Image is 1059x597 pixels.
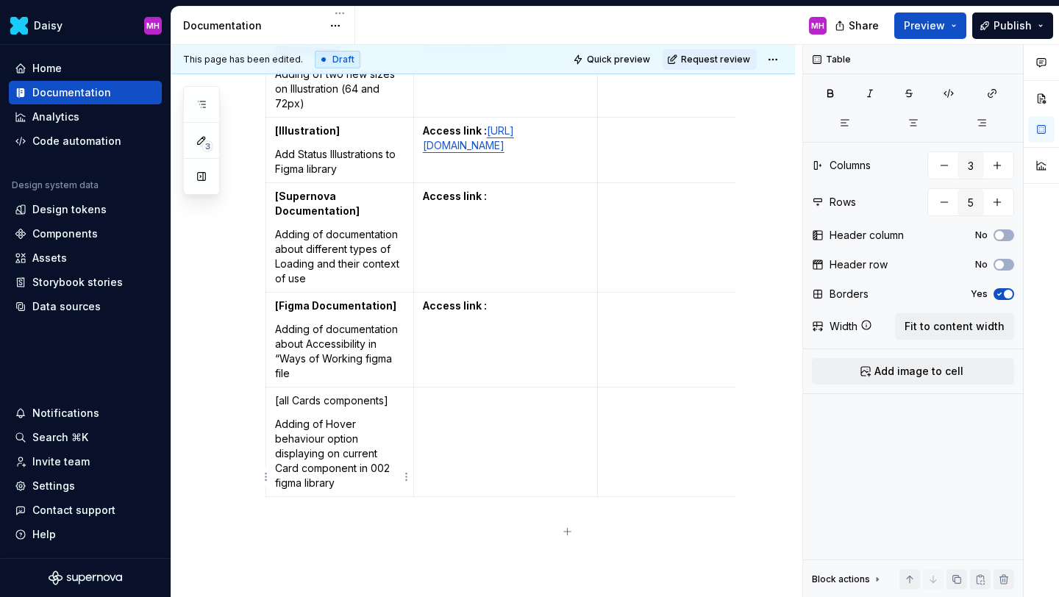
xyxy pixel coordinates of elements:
div: Contact support [32,503,115,518]
a: Settings [9,474,162,498]
div: Storybook stories [32,275,123,290]
button: Quick preview [568,49,657,70]
button: Preview [894,12,966,39]
span: Quick preview [587,54,650,65]
button: Share [827,12,888,39]
div: Design system data [12,179,99,191]
strong: Access link : [423,190,487,202]
div: Data sources [32,299,101,314]
button: Request review [663,49,757,70]
div: Rows [830,195,856,210]
button: Add image to cell [812,358,1014,385]
label: No [975,259,988,271]
div: Analytics [32,110,79,124]
a: Data sources [9,295,162,318]
a: Storybook stories [9,271,162,294]
span: Publish [994,18,1032,33]
a: Assets [9,246,162,270]
div: MH [811,20,824,32]
span: Fit to content width [905,319,1005,334]
div: Header column [830,228,904,243]
p: Adding of two new sizes on Illustration (64 and 72px) [275,67,404,111]
div: Code automation [32,134,121,149]
button: Search ⌘K [9,426,162,449]
span: 3 [202,140,213,152]
a: Invite team [9,450,162,473]
div: Block actions [812,573,870,585]
strong: Access link : [423,299,487,312]
div: Help [32,527,56,542]
a: Code automation [9,129,162,153]
strong: [Figma Documentation] [275,299,396,312]
div: Columns [830,158,871,173]
p: Adding of documentation about Accessibility in “Ways of Working figma file [275,322,404,381]
img: 8442b5b3-d95e-456d-8131-d61e917d6403.png [10,17,28,35]
span: This page has been edited. [183,54,303,65]
p: [all Cards components] [275,393,404,408]
a: Home [9,57,162,80]
button: Help [9,523,162,546]
button: Notifications [9,401,162,425]
a: Documentation [9,81,162,104]
span: Share [849,18,879,33]
div: Draft [315,51,360,68]
button: Fit to content width [895,313,1014,340]
div: Assets [32,251,67,265]
div: Documentation [183,18,322,33]
strong: Access link : [423,124,487,137]
span: Request review [681,54,750,65]
p: Adding of documentation about different types of Loading and their context of use [275,227,404,286]
div: Invite team [32,454,90,469]
div: Daisy [34,18,63,33]
label: No [975,229,988,241]
a: Design tokens [9,198,162,221]
div: Block actions [812,569,883,590]
a: Components [9,222,162,246]
strong: [Supernova Documentation] [275,190,360,217]
div: Borders [830,287,869,301]
div: Settings [32,479,75,493]
strong: [Illustration] [275,124,340,137]
button: DaisyMH [3,10,168,41]
div: Notifications [32,406,99,421]
div: Width [830,319,857,334]
div: Components [32,226,98,241]
div: Design tokens [32,202,107,217]
svg: Supernova Logo [49,571,122,585]
span: Preview [904,18,945,33]
div: Search ⌘K [32,430,88,445]
div: Home [32,61,62,76]
div: MH [146,20,160,32]
button: Publish [972,12,1053,39]
a: Analytics [9,105,162,129]
p: Add Status Illustrations to Figma library [275,147,404,176]
span: Add image to cell [874,364,963,379]
button: Contact support [9,498,162,522]
p: Adding of Hover behaviour option displaying on current Card component in 002 figma library [275,417,404,490]
label: Yes [971,288,988,300]
div: Documentation [32,85,111,100]
div: Header row [830,257,888,272]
